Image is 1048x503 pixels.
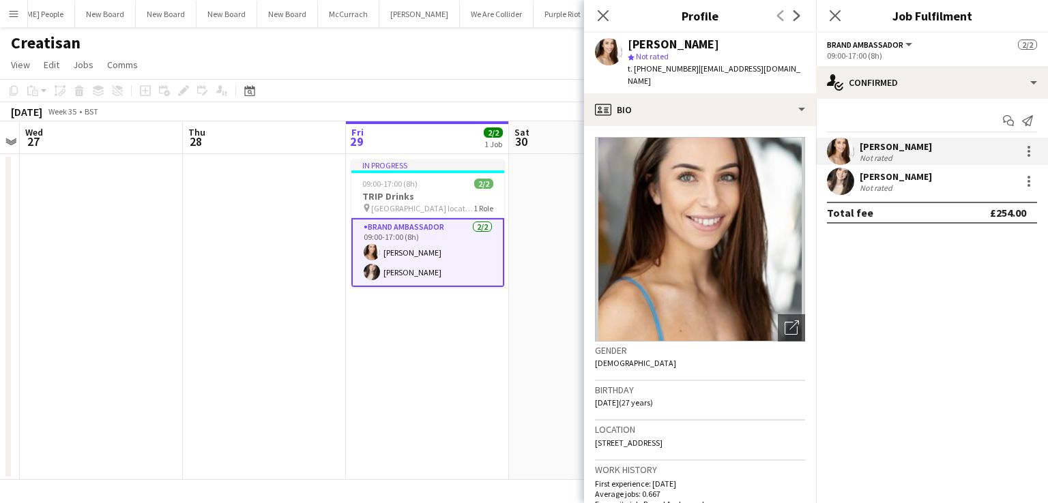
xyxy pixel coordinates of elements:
[628,63,800,86] span: | [EMAIL_ADDRESS][DOMAIN_NAME]
[5,56,35,74] a: View
[351,126,364,138] span: Fri
[595,358,676,368] span: [DEMOGRAPHIC_DATA]
[75,1,136,27] button: New Board
[11,33,81,53] h1: Creatisan
[827,40,903,50] span: Brand Ambassador
[25,126,43,138] span: Wed
[595,489,805,499] p: Average jobs: 0.667
[584,93,816,126] div: Bio
[778,314,805,341] div: Open photos pop-in
[860,140,932,153] div: [PERSON_NAME]
[11,59,30,71] span: View
[595,137,805,341] img: Crew avatar or photo
[484,127,503,138] span: 2/2
[816,66,1048,99] div: Confirmed
[371,203,474,213] span: [GEOGRAPHIC_DATA] locations
[188,126,205,138] span: Thu
[595,344,805,356] h3: Gender
[44,59,59,71] span: Edit
[827,50,1037,61] div: 09:00-17:00 (8h)
[379,1,460,27] button: [PERSON_NAME]
[351,190,504,202] h3: TRIP Drinks
[816,7,1048,25] h3: Job Fulfilment
[595,384,805,396] h3: Birthday
[362,179,418,189] span: 09:00-17:00 (8h)
[628,38,719,50] div: [PERSON_NAME]
[595,438,663,448] span: [STREET_ADDRESS]
[107,59,138,71] span: Comms
[636,51,669,61] span: Not rated
[85,106,98,117] div: BST
[595,478,805,489] p: First experience: [DATE]
[860,170,932,183] div: [PERSON_NAME]
[186,134,205,149] span: 28
[351,159,504,287] app-job-card: In progress09:00-17:00 (8h)2/2TRIP Drinks [GEOGRAPHIC_DATA] locations1 RoleBrand Ambassador2/209:...
[860,183,895,193] div: Not rated
[628,63,699,74] span: t. [PHONE_NUMBER]
[136,1,196,27] button: New Board
[73,59,93,71] span: Jobs
[474,179,493,189] span: 2/2
[318,1,379,27] button: McCurrach
[827,40,914,50] button: Brand Ambassador
[102,56,143,74] a: Comms
[584,7,816,25] h3: Profile
[351,218,504,287] app-card-role: Brand Ambassador2/209:00-17:00 (8h)[PERSON_NAME][PERSON_NAME]
[595,397,653,408] span: [DATE] (27 years)
[349,134,364,149] span: 29
[11,105,42,119] div: [DATE]
[990,206,1026,219] div: £254.00
[351,159,504,170] div: In progress
[595,423,805,436] h3: Location
[196,1,257,27] button: New Board
[460,1,534,27] button: We Are Collider
[534,1,592,27] button: Purple Riot
[484,139,502,149] div: 1 Job
[45,106,79,117] span: Week 35
[595,463,805,476] h3: Work history
[514,126,529,138] span: Sat
[68,56,99,74] a: Jobs
[257,1,318,27] button: New Board
[1018,40,1037,50] span: 2/2
[23,134,43,149] span: 27
[38,56,65,74] a: Edit
[860,153,895,163] div: Not rated
[512,134,529,149] span: 30
[474,203,493,213] span: 1 Role
[827,206,873,219] div: Total fee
